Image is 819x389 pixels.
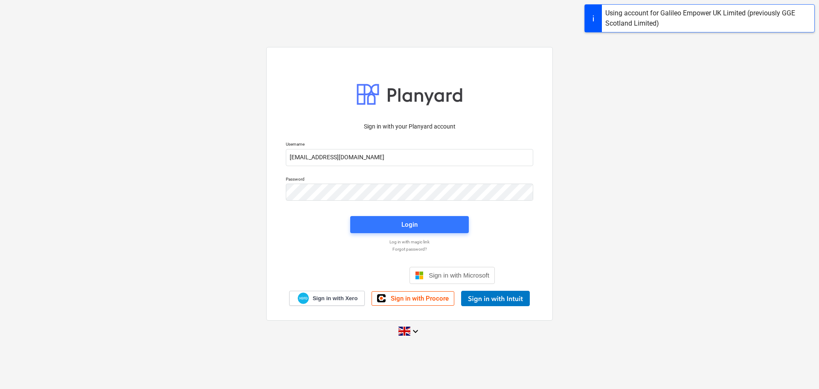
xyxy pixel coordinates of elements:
[372,291,454,306] a: Sign in with Procore
[415,271,424,280] img: Microsoft logo
[313,295,357,302] span: Sign in with Xero
[298,292,309,304] img: Xero logo
[282,239,537,245] a: Log in with magic link
[605,8,811,29] div: Using account for Galileo Empower UK Limited (previously GGE Scotland Limited)
[410,326,421,336] i: keyboard_arrow_down
[282,246,537,252] a: Forgot password?
[286,176,533,184] p: Password
[286,141,533,149] p: Username
[391,295,449,302] span: Sign in with Procore
[320,266,407,285] iframe: Sign in with Google Button
[350,216,469,233] button: Login
[289,291,365,306] a: Sign in with Xero
[286,149,533,166] input: Username
[286,122,533,131] p: Sign in with your Planyard account
[401,219,418,230] div: Login
[429,272,489,279] span: Sign in with Microsoft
